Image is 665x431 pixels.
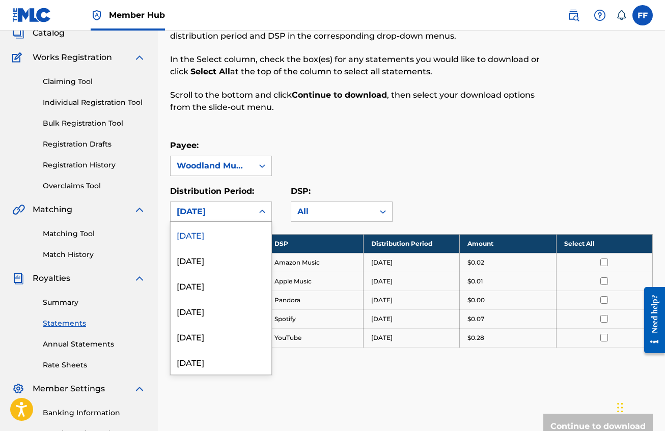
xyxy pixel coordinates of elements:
[43,408,146,418] a: Banking Information
[467,333,484,342] p: $0.28
[170,186,254,196] label: Distribution Period:
[133,383,146,395] img: expand
[12,51,25,64] img: Works Registration
[363,309,460,328] td: [DATE]
[170,140,199,150] label: Payee:
[190,67,230,76] strong: Select All
[12,27,24,39] img: Catalog
[632,5,653,25] div: User Menu
[363,272,460,291] td: [DATE]
[43,160,146,170] a: Registration History
[171,222,271,247] div: [DATE]
[43,118,146,129] a: Bulk Registration Tool
[33,383,105,395] span: Member Settings
[12,383,24,395] img: Member Settings
[133,272,146,284] img: expand
[467,258,484,267] p: $0.02
[43,249,146,260] a: Match History
[12,8,51,22] img: MLC Logo
[171,349,271,375] div: [DATE]
[556,234,653,253] th: Select All
[467,277,483,286] p: $0.01
[291,186,311,196] label: DSP:
[12,204,25,216] img: Matching
[297,206,368,218] div: All
[177,206,247,218] div: [DATE]
[363,234,460,253] th: Distribution Period
[43,139,146,150] a: Registration Drafts
[636,279,665,361] iframe: Resource Center
[594,9,606,21] img: help
[170,53,542,78] p: In the Select column, check the box(es) for any statements you would like to download or click at...
[363,328,460,347] td: [DATE]
[33,204,72,216] span: Matching
[614,382,665,431] iframe: Chat Widget
[43,97,146,108] a: Individual Registration Tool
[91,9,103,21] img: Top Rightsholder
[267,328,364,347] td: YouTube
[563,5,584,25] a: Public Search
[43,76,146,87] a: Claiming Tool
[170,89,542,113] p: Scroll to the bottom and click , then select your download options from the slide-out menu.
[267,309,364,328] td: Spotify
[171,247,271,273] div: [DATE]
[267,272,364,291] td: Apple Music
[133,51,146,64] img: expand
[171,298,271,324] div: [DATE]
[43,360,146,370] a: Rate Sheets
[460,234,557,253] th: Amount
[33,51,112,64] span: Works Registration
[467,296,485,305] p: $0.00
[43,297,146,308] a: Summary
[363,291,460,309] td: [DATE]
[590,5,610,25] div: Help
[567,9,579,21] img: search
[33,27,65,39] span: Catalog
[267,234,364,253] th: DSP
[133,204,146,216] img: expand
[292,90,387,100] strong: Continue to download
[177,160,247,172] div: Woodland Music Rights
[467,314,484,324] p: $0.07
[33,272,70,284] span: Royalties
[267,291,364,309] td: Pandora
[43,318,146,329] a: Statements
[363,253,460,272] td: [DATE]
[43,181,146,191] a: Overclaims Tool
[43,339,146,350] a: Annual Statements
[12,272,24,284] img: Royalties
[267,253,364,272] td: Amazon Music
[109,9,165,21] span: Member Hub
[616,10,626,20] div: Notifications
[12,27,65,39] a: CatalogCatalog
[43,228,146,239] a: Matching Tool
[617,392,623,423] div: Drag
[171,273,271,298] div: [DATE]
[171,324,271,349] div: [DATE]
